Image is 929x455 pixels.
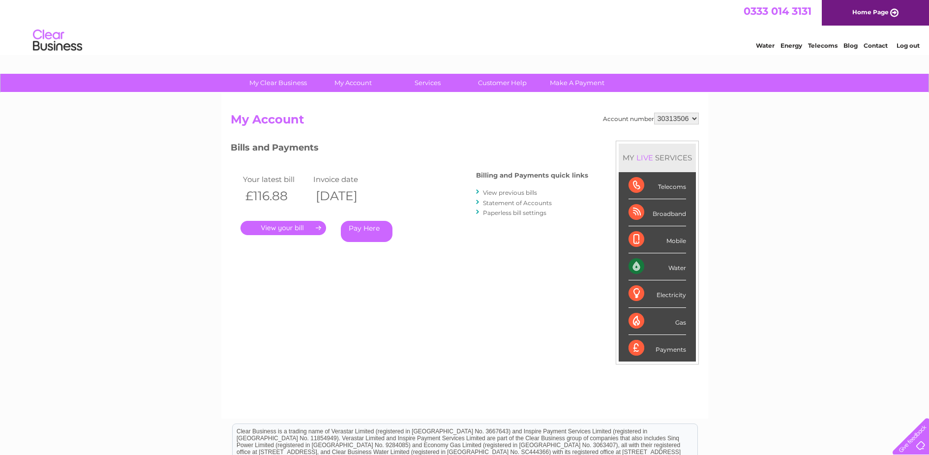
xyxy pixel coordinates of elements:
[629,172,686,199] div: Telecoms
[240,173,311,186] td: Your latest bill
[756,42,775,49] a: Water
[231,113,699,131] h2: My Account
[311,173,382,186] td: Invoice date
[864,42,888,49] a: Contact
[483,199,552,207] a: Statement of Accounts
[32,26,83,56] img: logo.png
[629,308,686,335] div: Gas
[462,74,543,92] a: Customer Help
[808,42,838,49] a: Telecoms
[744,5,811,17] a: 0333 014 3131
[629,280,686,307] div: Electricity
[387,74,468,92] a: Services
[629,335,686,362] div: Payments
[629,253,686,280] div: Water
[341,221,392,242] a: Pay Here
[238,74,319,92] a: My Clear Business
[843,42,858,49] a: Blog
[537,74,618,92] a: Make A Payment
[483,209,546,216] a: Paperless bill settings
[634,153,655,162] div: LIVE
[603,113,699,124] div: Account number
[233,5,697,48] div: Clear Business is a trading name of Verastar Limited (registered in [GEOGRAPHIC_DATA] No. 3667643...
[231,141,588,158] h3: Bills and Payments
[619,144,696,172] div: MY SERVICES
[311,186,382,206] th: [DATE]
[240,186,311,206] th: £116.88
[483,189,537,196] a: View previous bills
[629,199,686,226] div: Broadband
[629,226,686,253] div: Mobile
[312,74,393,92] a: My Account
[476,172,588,179] h4: Billing and Payments quick links
[780,42,802,49] a: Energy
[897,42,920,49] a: Log out
[240,221,326,235] a: .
